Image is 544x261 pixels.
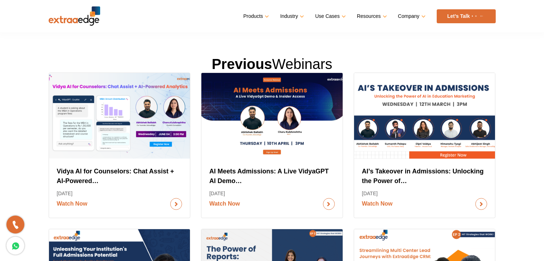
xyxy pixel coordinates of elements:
[398,11,424,21] a: Company
[209,198,335,210] a: Watch Now
[437,9,496,23] a: Let’s Talk
[315,11,344,21] a: Use Cases
[57,198,182,210] a: Watch Now
[49,55,496,73] h1: Webinars
[280,11,303,21] a: Industry
[243,11,268,21] a: Products
[357,11,386,21] a: Resources
[212,56,272,72] strong: Previous
[362,198,487,210] a: Watch Now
